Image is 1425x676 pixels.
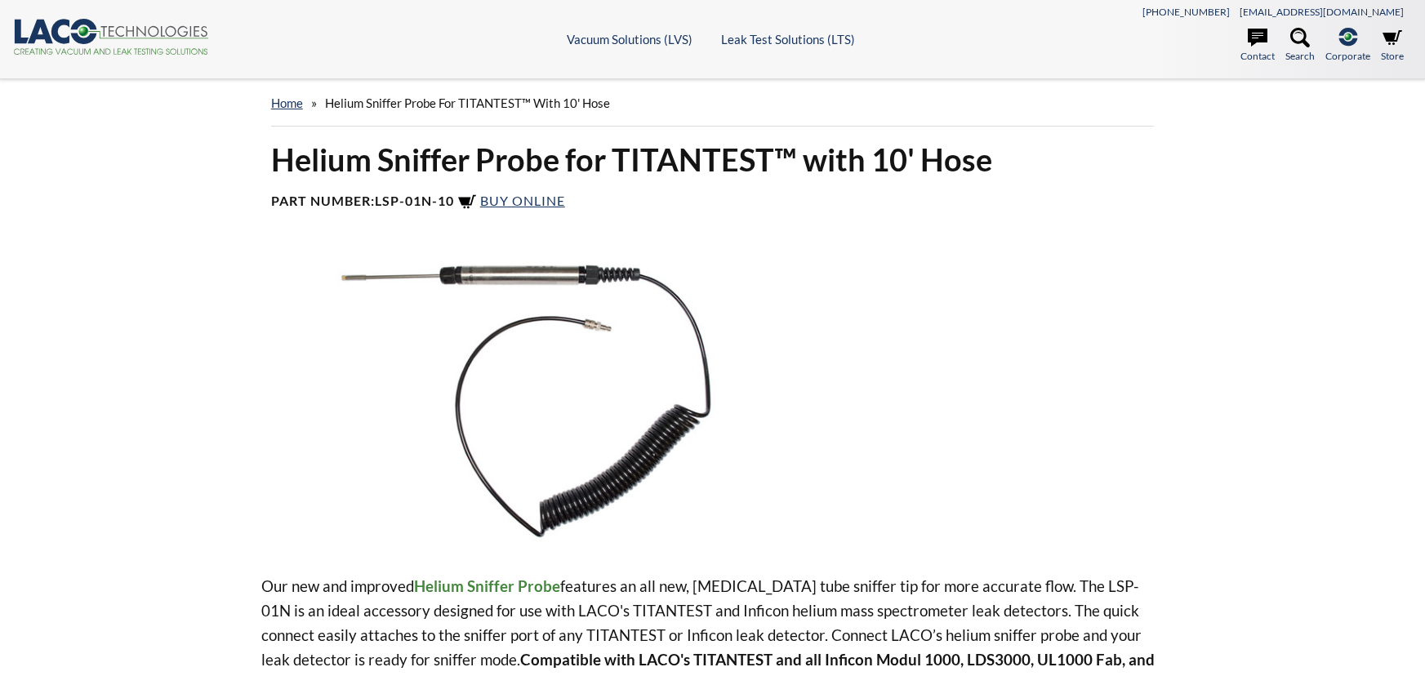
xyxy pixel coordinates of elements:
[1325,48,1370,64] span: Corporate
[567,32,692,47] a: Vacuum Solutions (LVS)
[1240,28,1275,64] a: Contact
[271,193,1155,212] h4: Part Number:
[1381,28,1404,64] a: Store
[261,251,790,548] img: Helium Sniffer Probe for TITANTEST with 10 foot Hose
[721,32,855,47] a: Leak Test Solutions (LTS)
[325,96,610,110] span: Helium Sniffer Probe for TITANTEST™ with 10' Hose
[271,96,303,110] a: home
[1285,28,1315,64] a: Search
[1240,6,1404,18] a: [EMAIL_ADDRESS][DOMAIN_NAME]
[375,193,454,208] b: LSP-01N-10
[1142,6,1230,18] a: [PHONE_NUMBER]
[271,140,1155,180] h1: Helium Sniffer Probe for TITANTEST™ with 10' Hose
[414,576,560,595] strong: Helium Sniffer Probe
[457,193,565,208] a: Buy Online
[271,80,1155,127] div: »
[480,193,565,208] span: Buy Online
